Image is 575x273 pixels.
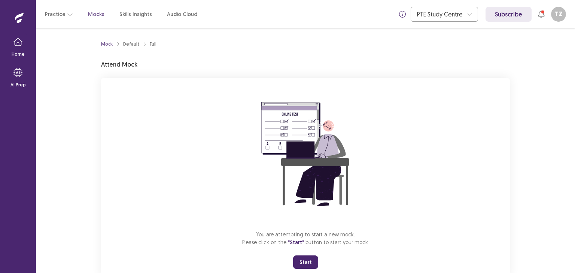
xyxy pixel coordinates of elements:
[101,41,156,47] nav: breadcrumb
[396,7,409,21] button: info
[242,230,369,246] p: You are attempting to start a new mock. Please click on the button to start your mock.
[238,87,373,221] img: attend-mock
[288,239,304,246] span: "Start"
[486,7,532,22] a: Subscribe
[293,255,318,269] button: Start
[551,7,566,22] button: TZ
[88,10,104,18] a: Mocks
[101,41,113,47] a: Mock
[167,10,197,18] a: Audio Cloud
[119,10,152,18] a: Skills Insights
[123,41,139,47] div: Default
[150,41,156,47] div: Full
[101,60,137,69] p: Attend Mock
[417,7,463,21] div: PTE Study Centre
[45,7,73,21] button: Practice
[10,82,26,88] p: AI Prep
[12,51,25,58] p: Home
